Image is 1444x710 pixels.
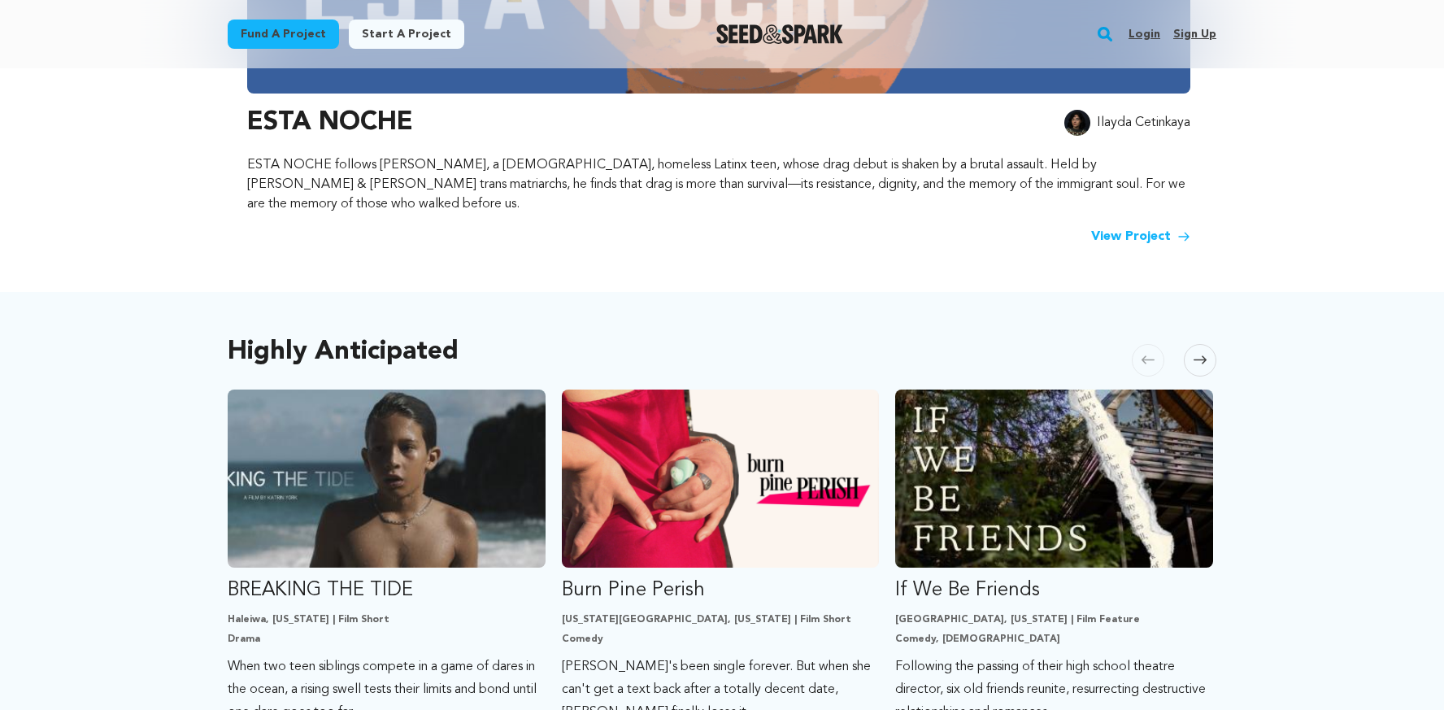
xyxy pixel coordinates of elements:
[562,613,880,626] p: [US_STATE][GEOGRAPHIC_DATA], [US_STATE] | Film Short
[895,613,1213,626] p: [GEOGRAPHIC_DATA], [US_STATE] | Film Feature
[1173,21,1216,47] a: Sign up
[895,577,1213,603] p: If We Be Friends
[228,341,459,364] h2: Highly Anticipated
[562,633,880,646] p: Comedy
[562,577,880,603] p: Burn Pine Perish
[716,24,844,44] a: Seed&Spark Homepage
[247,155,1190,214] p: ESTA NOCHE follows [PERSON_NAME], a [DEMOGRAPHIC_DATA], homeless Latinx teen, whose drag debut is...
[247,103,413,142] h3: ESTA NOCHE
[228,577,546,603] p: BREAKING THE TIDE
[1091,227,1190,246] a: View Project
[895,633,1213,646] p: Comedy, [DEMOGRAPHIC_DATA]
[716,24,844,44] img: Seed&Spark Logo Dark Mode
[228,20,339,49] a: Fund a project
[1097,113,1190,133] p: Ilayda Cetinkaya
[1064,110,1090,136] img: 2560246e7f205256.jpg
[1129,21,1160,47] a: Login
[349,20,464,49] a: Start a project
[228,633,546,646] p: Drama
[228,613,546,626] p: Haleiwa, [US_STATE] | Film Short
